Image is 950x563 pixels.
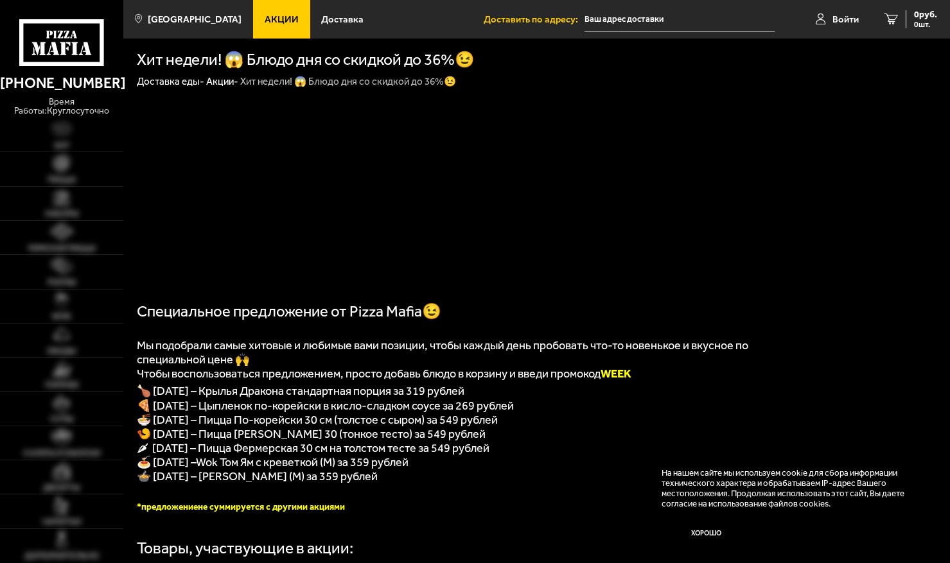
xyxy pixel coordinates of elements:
span: 🍕 [DATE] – Цыпленок по-корейски в кисло-сладком соусе за 269 рублей [137,399,514,413]
span: 🍝 [DATE] – [137,455,196,469]
span: Десерты [43,483,80,492]
span: Обеды [47,347,76,355]
span: не суммируется с другими акциями [198,501,345,512]
span: Супы [50,415,74,423]
span: Специальное предложение от Pizza Mafia😉 [137,302,441,320]
span: Горячее [45,381,79,389]
span: 🍗 [DATE] – Крылья Дракона стандартная порция за 319 рублей [137,384,464,398]
span: 🌶 [DATE] – Пицца Фермерская 30 см на толстом тесте за 549 рублей [137,441,489,455]
span: 0 шт. [914,21,937,28]
span: Римская пицца [28,244,96,252]
p: На нашем сайте мы используем cookie для сбора информации технического характера и обрабатываем IP... [662,468,919,509]
span: *предложение [137,501,198,512]
span: Акции [265,15,299,24]
span: 0 руб. [914,10,937,19]
span: Мы подобрали самые хитовые и любимые вами позиции, чтобы каждый день пробовать что-то новенькое и... [137,338,748,367]
span: Чтобы воспользоваться предложением, просто добавь блюдо в корзину и введи промокод [137,367,631,381]
div: Товары, участвующие в акции: [137,541,353,557]
span: Хит [54,141,70,150]
span: Пицца [48,175,76,184]
span: Доставка [321,15,364,24]
h1: Хит недели! 😱 Блюдо дня со скидкой до 36%😉 [137,52,475,68]
span: WOK [52,312,71,320]
a: Акции- [206,76,238,87]
span: 🍤 [DATE] – Пицца [PERSON_NAME] 30 (тонкое тесто) за 549 рублей [137,427,486,441]
input: Ваш адрес доставки [585,8,775,31]
span: Доставить по адресу: [484,15,585,24]
span: 🍲 [DATE] – [PERSON_NAME] (M) за 359 рублей [137,469,378,483]
b: WEEK [601,367,631,381]
span: Наборы [45,209,79,218]
span: Напитки [42,517,81,526]
span: Роллы [48,278,76,286]
span: Wok Том Ям с креветкой (M) за 359 рублей [196,455,409,469]
span: Войти [832,15,859,24]
span: Салаты и закуски [23,449,100,457]
span: 🍜 [DATE] – Пицца По-корейски 30 см (толстое с сыром) за 549 рублей [137,413,498,427]
a: Доставка еды- [137,76,204,87]
span: [GEOGRAPHIC_DATA] [148,15,242,24]
span: Дополнительно [24,551,99,560]
div: Хит недели! 😱 Блюдо дня со скидкой до 36%😉 [240,75,456,88]
button: Хорошо [662,519,751,548]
